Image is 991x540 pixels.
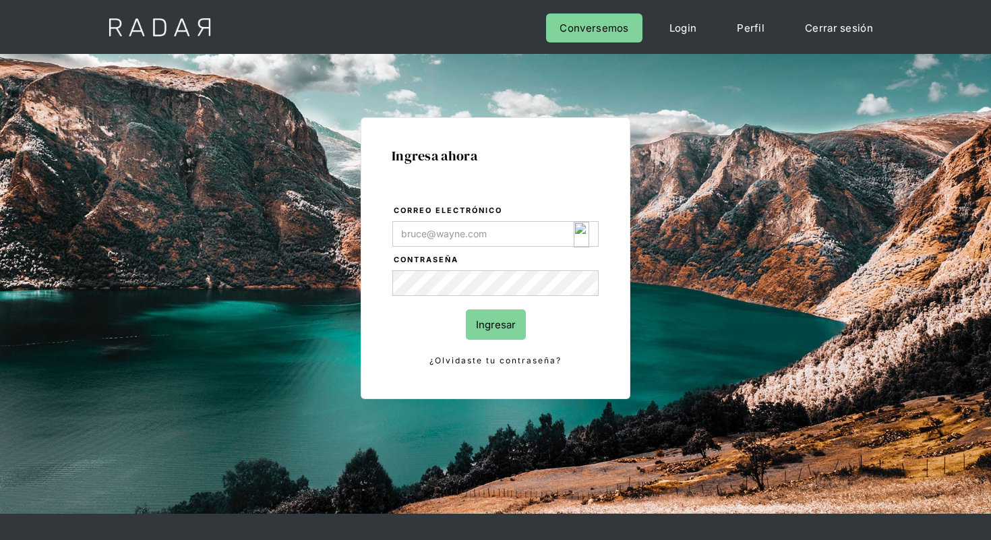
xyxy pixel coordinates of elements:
[394,253,599,267] label: Contraseña
[723,13,778,42] a: Perfil
[392,148,599,163] h1: Ingresa ahora
[392,221,599,247] input: bruce@wayne.com
[392,204,599,368] form: Login Form
[466,309,526,340] input: Ingresar
[394,204,599,218] label: Correo electrónico
[791,13,887,42] a: Cerrar sesión
[546,13,642,42] a: Conversemos
[656,13,711,42] a: Login
[574,222,589,247] img: icon_180.svg
[392,353,599,368] a: ¿Olvidaste tu contraseña?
